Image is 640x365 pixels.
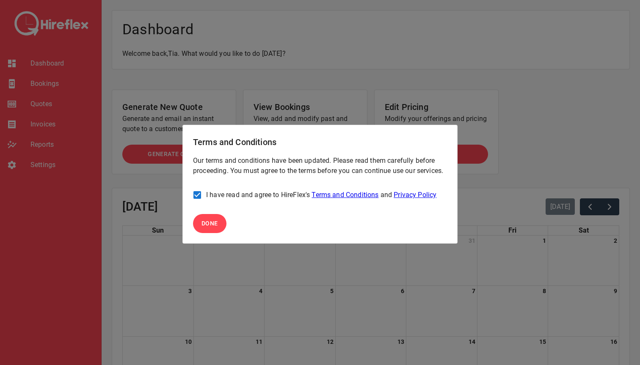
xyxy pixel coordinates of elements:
a: Terms and Conditions [312,191,378,199]
h6: Terms and Conditions [193,135,276,149]
a: Privacy Policy [394,191,436,199]
p: Our terms and conditions have been updated. Please read them carefully before proceeding. You mus... [193,156,447,176]
p: I have read and agree to HireFlex's and [206,190,436,200]
span: Done [201,218,218,229]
